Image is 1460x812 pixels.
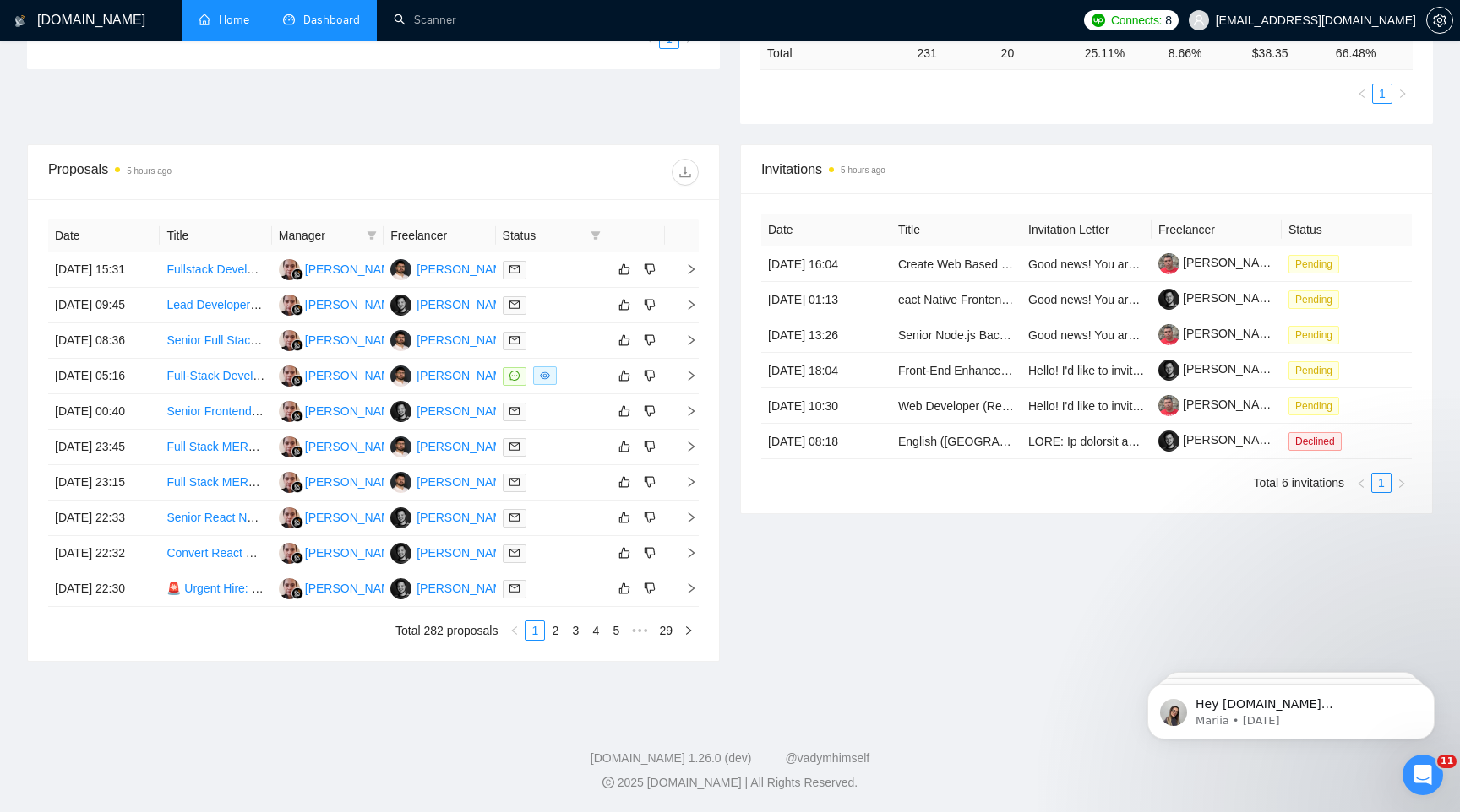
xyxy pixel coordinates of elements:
td: [DATE] 22:32 [48,536,160,571]
div: [PERSON_NAME] [305,402,402,420]
button: download [672,159,699,186]
a: AT[PERSON_NAME] [390,368,514,382]
td: Web Developer (React + WordPress) — A/B Testing & Experimentation (Statsig/Amplitude) [891,388,1021,424]
td: Fullstack Developer for Web App Development [160,252,271,288]
div: [PERSON_NAME] [417,508,514,527]
a: [PERSON_NAME] [1158,433,1280,447]
div: [PERSON_NAME] [305,295,402,314]
a: AT[PERSON_NAME] [390,439,514,452]
li: Next Page [678,620,699,641]
div: [PERSON_NAME] [305,579,402,598]
a: AU[PERSON_NAME] [279,403,402,417]
th: Invitation Letter [1021,214,1152,246]
li: Total 282 proposals [395,620,498,641]
button: like [614,330,635,350]
span: dislike [644,546,656,560]
span: Declined [1288,432,1342,451]
td: 66.48 % [1329,36,1413,69]
button: dislike [640,543,660,563]
span: user [1193,14,1205,26]
span: left [1356,479,1366,489]
img: c1O1MOctB-o4DI7RIPm54ktSQhr5U62Lv1Y6qMFn3RI11GOJ3GcnboeiiWJ0eJW1ER [1158,360,1179,381]
div: [PERSON_NAME] [305,473,402,491]
a: AU[PERSON_NAME] [279,368,402,382]
td: [DATE] 01:13 [761,282,891,317]
span: download [673,165,698,179]
span: right [672,405,697,417]
span: Manager [279,226,360,245]
a: Full Stack MERN & Blockchain Developer Needed [166,475,430,489]
a: BS[PERSON_NAME] [390,510,514,523]
td: [DATE] 05:16 [48,359,160,394]
img: AT [390,330,411,351]
img: AT [390,472,411,493]
a: eact Native Frontend Devs Needed for Construction Field App (Partner with Backend Team) [898,293,1378,306]
a: AU[PERSON_NAME] [279,545,402,559]
a: 2 [546,621,564,640]
td: Senior Frontend Developer - React and React Native [160,394,271,430]
td: Front-End Enhancements for B2B SaaS [891,353,1021,388]
img: BS [390,507,411,528]
button: like [614,401,635,421]
a: 29 [654,621,678,640]
span: like [618,511,630,524]
a: Front-End Enhancements for B2B SaaS [898,364,1108,377]
li: Previous Page [1351,473,1371,493]
span: right [672,582,697,594]
button: dislike [640,401,660,421]
a: 3 [566,621,585,640]
td: [DATE] 22:30 [48,571,160,607]
td: Total [760,36,911,69]
span: like [618,369,630,382]
span: mail [509,441,520,452]
li: 2 [545,620,565,641]
td: Senior Node.js Backend Engineer for AI Media Generation Microservice [891,317,1021,353]
td: [DATE] 23:15 [48,465,160,501]
span: filter [363,223,380,248]
span: mail [509,583,520,593]
li: 29 [653,620,678,641]
img: gigradar-bm.png [291,304,303,316]
li: Total 6 invitations [1254,473,1344,493]
td: 25.11 % [1078,36,1162,69]
span: like [618,333,630,347]
button: dislike [640,578,660,598]
span: ••• [626,620,653,641]
li: 1 [1371,473,1392,493]
a: Pending [1288,328,1346,341]
span: mail [509,512,520,522]
li: 1 [1372,84,1392,104]
span: Pending [1288,397,1339,415]
span: setting [1427,14,1452,27]
a: 1 [526,621,544,640]
span: mail [509,548,520,558]
th: Freelancer [384,219,495,252]
iframe: Intercom notifications message [1122,648,1460,766]
span: eye [540,371,550,381]
img: c1O1MOctB-o4DI7RIPm54ktSQhr5U62Lv1Y6qMFn3RI11GOJ3GcnboeiiWJ0eJW1ER [1158,430,1179,452]
button: like [614,578,635,598]
a: Pending [1288,398,1346,412]
li: Next Page [679,29,700,49]
img: AU [279,330,300,351]
td: [DATE] 15:31 [48,252,160,288]
button: like [614,472,635,492]
span: Status [503,226,584,245]
span: right [684,625,694,636]
button: like [614,436,635,457]
div: Proposals [48,159,373,186]
div: [PERSON_NAME] [417,260,514,279]
a: Senior Frontend Developer - React and React Native [166,404,444,418]
div: [PERSON_NAME] [417,402,514,420]
span: right [672,512,697,523]
button: left [1352,84,1372,104]
button: like [614,507,635,528]
button: dislike [640,259,660,279]
span: mail [509,300,520,310]
div: 2025 [DOMAIN_NAME] | All Rights Reserved. [14,774,1446,792]
li: Previous Page [639,29,659,49]
img: gigradar-bm.png [291,410,303,422]
img: gigradar-bm.png [291,481,303,493]
span: like [618,298,630,311]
